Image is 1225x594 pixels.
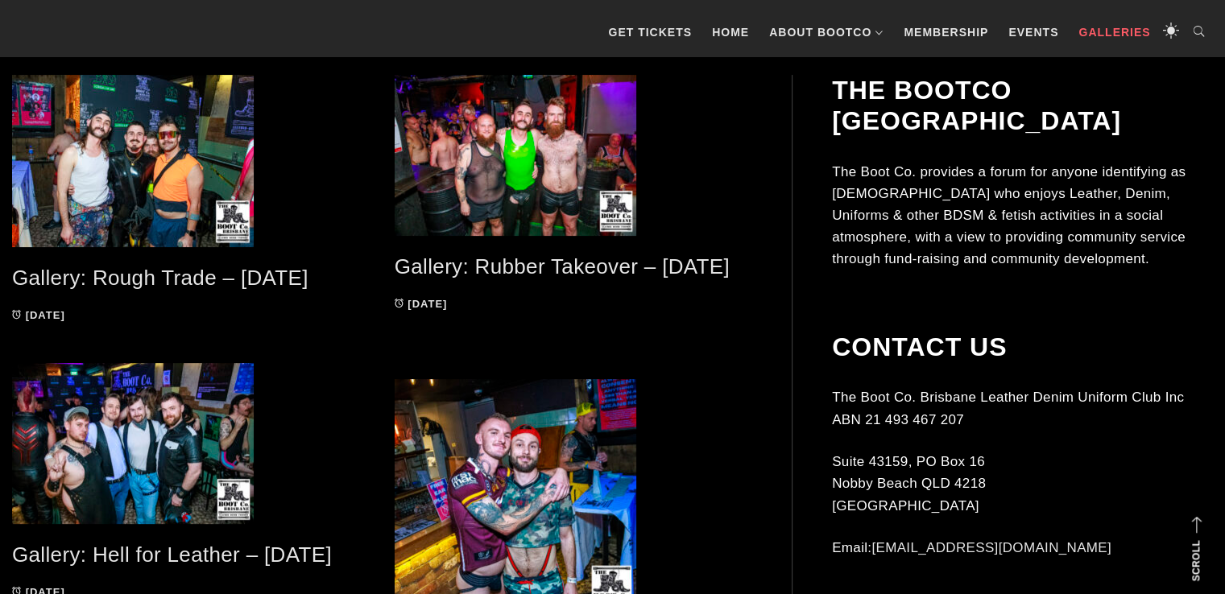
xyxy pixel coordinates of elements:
[832,161,1213,270] p: The Boot Co. provides a forum for anyone identifying as [DEMOGRAPHIC_DATA] who enjoys Leather, De...
[600,8,700,56] a: GET TICKETS
[704,8,757,56] a: Home
[1070,8,1158,56] a: Galleries
[12,309,65,321] a: [DATE]
[26,309,65,321] time: [DATE]
[896,8,996,56] a: Membership
[832,75,1213,137] h2: The BootCo [GEOGRAPHIC_DATA]
[761,8,892,56] a: About BootCo
[408,298,447,310] time: [DATE]
[12,266,308,290] a: Gallery: Rough Trade – [DATE]
[832,332,1213,362] h2: Contact Us
[395,254,730,278] a: Gallery: Rubber Takeover – [DATE]
[395,298,448,310] a: [DATE]
[12,542,332,567] a: Gallery: Hell for Leather – [DATE]
[832,386,1213,430] p: The Boot Co. Brisbane Leather Denim Uniform Club Inc ABN 21 493 467 207
[1000,8,1066,56] a: Events
[871,540,1111,555] a: [EMAIL_ADDRESS][DOMAIN_NAME]
[1190,540,1202,581] strong: Scroll
[832,537,1213,559] p: Email:
[832,451,1213,517] p: Suite 43159, PO Box 16 Nobby Beach QLD 4218 [GEOGRAPHIC_DATA]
